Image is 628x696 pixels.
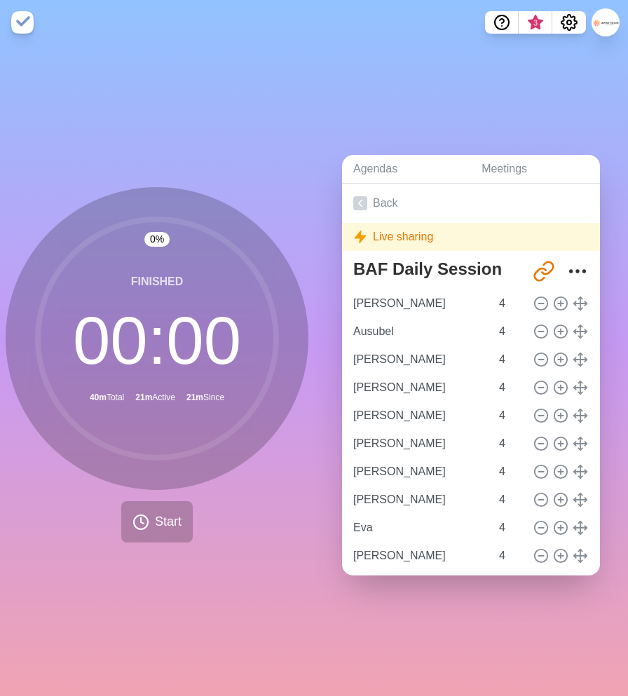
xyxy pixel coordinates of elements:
a: Meetings [470,155,600,184]
button: What’s new [519,11,552,34]
input: Mins [493,374,527,402]
input: Name [348,514,491,542]
input: Mins [493,318,527,346]
input: Name [348,486,491,514]
a: Agendas [342,155,470,184]
input: Mins [493,346,527,374]
input: Mins [493,289,527,318]
input: Name [348,318,491,346]
div: Live sharing [342,223,600,251]
input: Mins [493,542,527,570]
input: Name [348,374,491,402]
button: Start [121,501,193,543]
input: Name [348,289,491,318]
a: Back [342,184,600,223]
span: 3 [530,18,541,29]
input: Name [348,402,491,430]
input: Mins [493,402,527,430]
input: Mins [493,458,527,486]
button: More [564,257,592,285]
input: Name [348,346,491,374]
input: Name [348,542,491,570]
input: Name [348,458,491,486]
input: Mins [493,514,527,542]
button: Share link [530,257,558,285]
span: Start [155,512,182,531]
input: Mins [493,486,527,514]
input: Mins [493,430,527,458]
button: Help [485,11,519,34]
input: Name [348,430,491,458]
img: timeblocks logo [11,11,34,34]
button: Settings [552,11,586,34]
